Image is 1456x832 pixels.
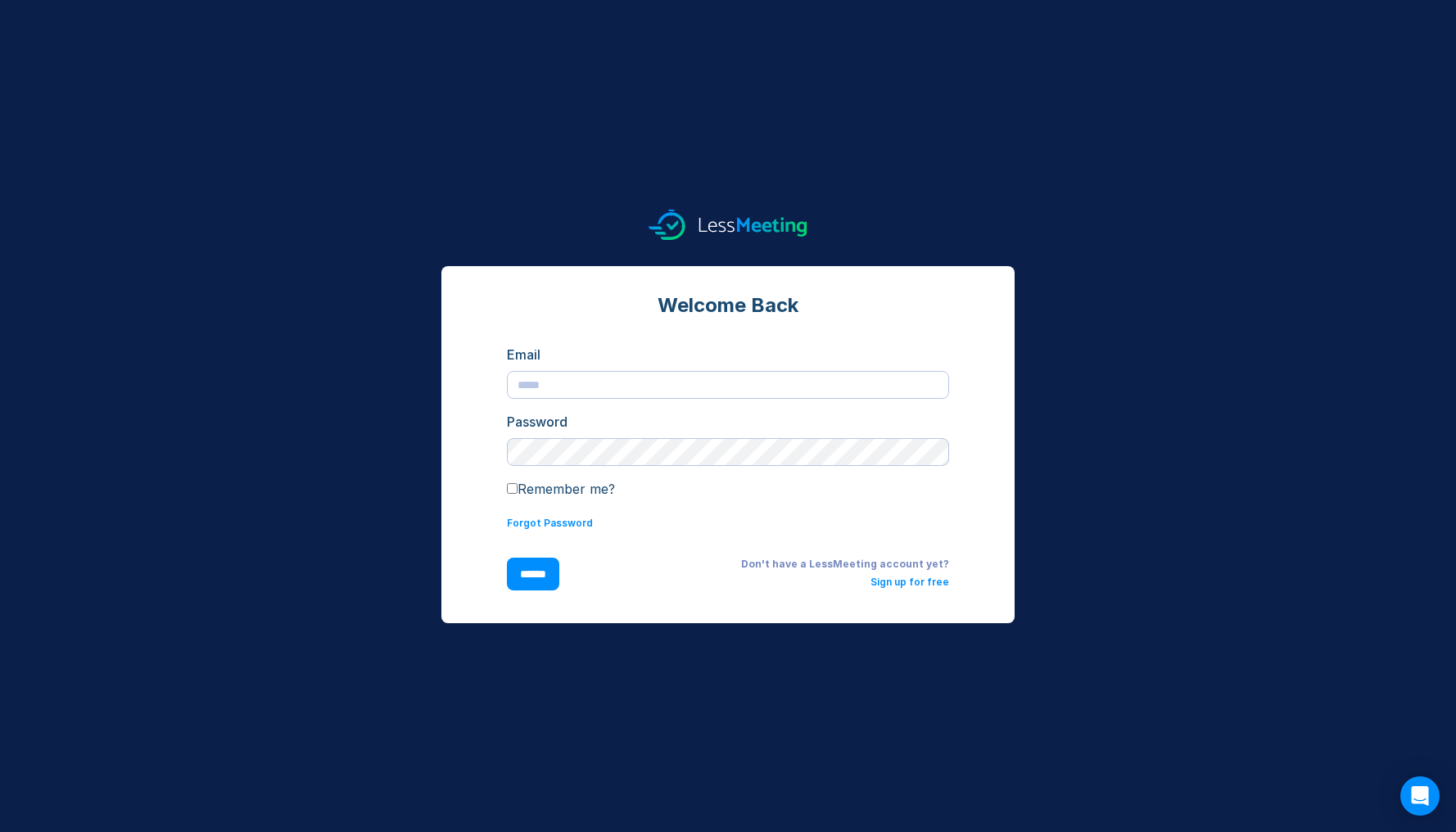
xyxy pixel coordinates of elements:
[507,412,949,432] div: Password
[649,210,807,240] img: logo.svg
[507,292,949,319] div: Welcome Back
[507,481,615,497] label: Remember me?
[507,345,949,364] div: Email
[507,483,518,494] input: Remember me?
[1400,776,1440,816] div: Open Intercom Messenger
[507,517,593,529] a: Forgot Password
[870,576,949,588] a: Sign up for free
[586,558,949,571] div: Don't have a LessMeeting account yet?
